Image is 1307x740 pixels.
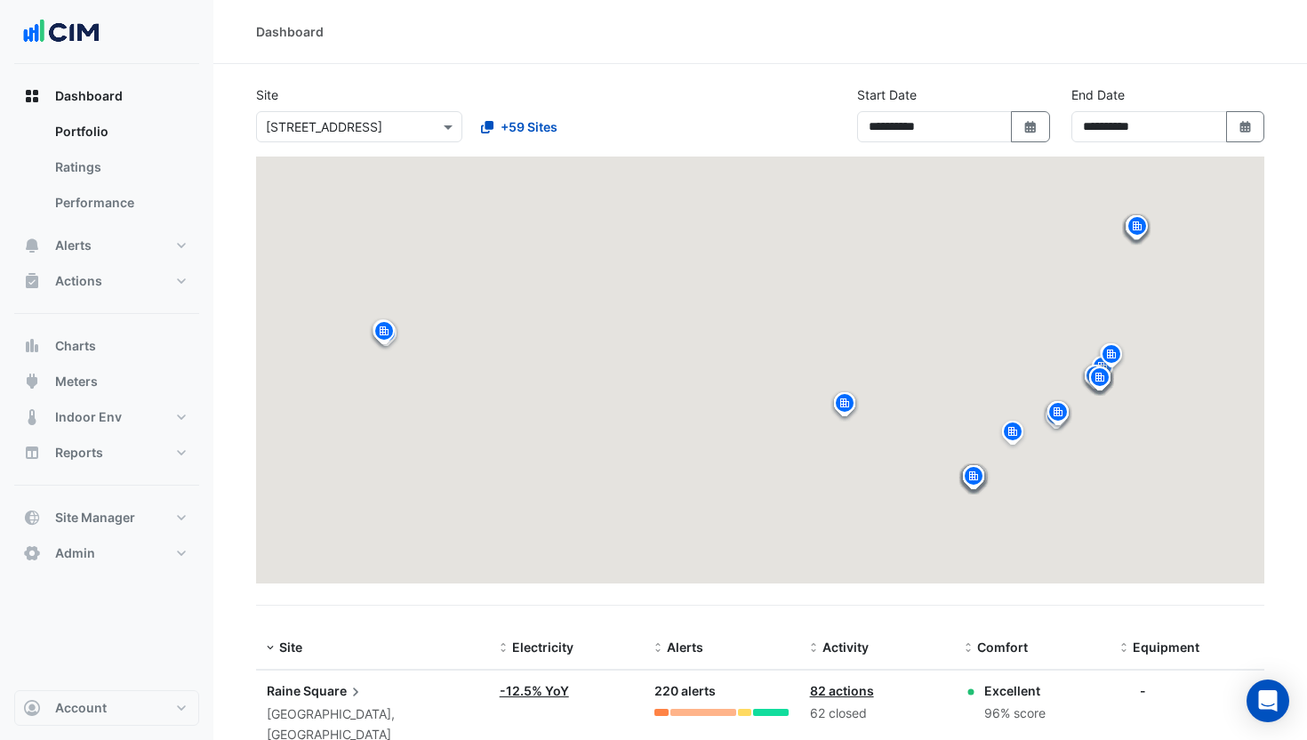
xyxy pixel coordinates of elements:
app-icon: Actions [23,272,41,290]
span: Alerts [55,237,92,254]
app-icon: Alerts [23,237,41,254]
div: 96% score [984,704,1046,724]
label: Start Date [857,85,917,104]
img: site-pin.svg [998,419,1027,450]
img: site-pin.svg [1043,399,1071,430]
span: Alerts [667,639,703,655]
app-icon: Indoor Env [23,408,41,426]
img: site-pin.svg [958,463,987,495]
img: site-pin.svg [830,390,859,422]
img: site-pin.svg [1042,403,1070,434]
img: site-pin.svg [1044,399,1072,430]
button: Account [14,690,199,726]
button: +59 Sites [469,111,569,142]
span: Electricity [512,639,573,655]
button: Indoor Env [14,399,199,435]
span: Meters [55,373,98,390]
label: Site [256,85,278,104]
app-icon: Dashboard [23,87,41,105]
button: Charts [14,328,199,364]
img: site-pin.svg [1123,213,1151,245]
a: Ratings [41,149,199,185]
app-icon: Charts [23,337,41,355]
fa-icon: Select Date [1022,119,1038,134]
button: Meters [14,364,199,399]
label: End Date [1071,85,1125,104]
img: site-pin.svg [1081,363,1110,394]
a: Performance [41,185,199,221]
span: Comfort [977,639,1028,655]
button: Admin [14,535,199,571]
span: Admin [55,544,95,562]
app-icon: Admin [23,544,41,562]
span: Dashboard [55,87,123,105]
span: Site Manager [55,509,135,527]
img: Company Logo [21,14,101,50]
span: Charts [55,337,96,355]
span: Equipment [1133,639,1199,655]
a: 82 actions [810,683,874,698]
fa-icon: Select Date [1238,119,1254,134]
span: Activity [822,639,869,655]
span: Account [55,699,107,717]
span: +59 Sites [501,117,557,136]
span: Raine [267,683,301,698]
img: site-pin.svg [369,318,397,349]
div: Dashboard [14,114,199,228]
div: Excellent [984,681,1046,700]
span: Indoor Env [55,408,122,426]
img: site-pin.svg [959,463,988,495]
button: Alerts [14,228,199,263]
img: site-pin.svg [1097,342,1126,373]
span: Actions [55,272,102,290]
a: Portfolio [41,114,199,149]
span: Site [279,639,302,655]
app-icon: Meters [23,373,41,390]
span: Square [303,681,365,701]
div: 62 closed [810,704,943,724]
img: site-pin.svg [1096,342,1125,373]
img: site-pin.svg [1122,213,1151,245]
img: site-pin.svg [370,318,398,350]
img: site-pin.svg [1086,365,1114,396]
div: 220 alerts [654,681,788,702]
app-icon: Reports [23,444,41,462]
a: -12.5% YoY [500,683,569,698]
div: Dashboard [256,22,324,41]
img: site-pin.svg [1088,354,1117,385]
button: Dashboard [14,78,199,114]
button: Site Manager [14,500,199,535]
app-icon: Site Manager [23,509,41,527]
div: Open Intercom Messenger [1247,680,1289,722]
button: Reports [14,435,199,471]
div: - [1140,681,1146,700]
span: Reports [55,444,103,462]
button: Actions [14,263,199,299]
